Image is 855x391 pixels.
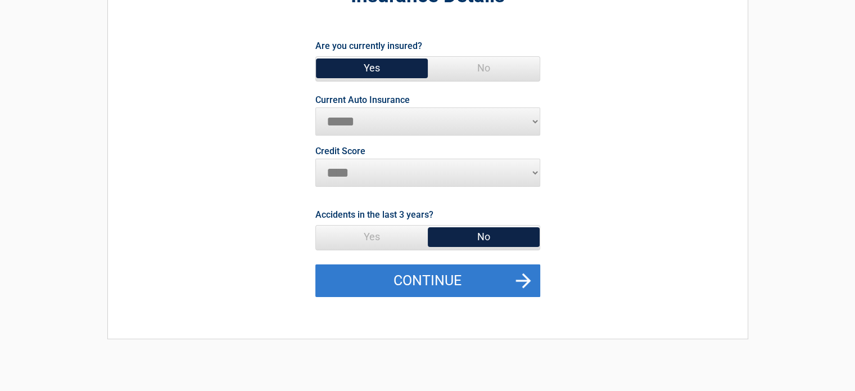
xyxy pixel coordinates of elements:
[315,147,365,156] label: Credit Score
[315,207,433,222] label: Accidents in the last 3 years?
[316,226,428,248] span: Yes
[315,264,540,297] button: Continue
[428,226,540,248] span: No
[315,96,410,105] label: Current Auto Insurance
[315,38,422,53] label: Are you currently insured?
[428,57,540,79] span: No
[316,57,428,79] span: Yes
